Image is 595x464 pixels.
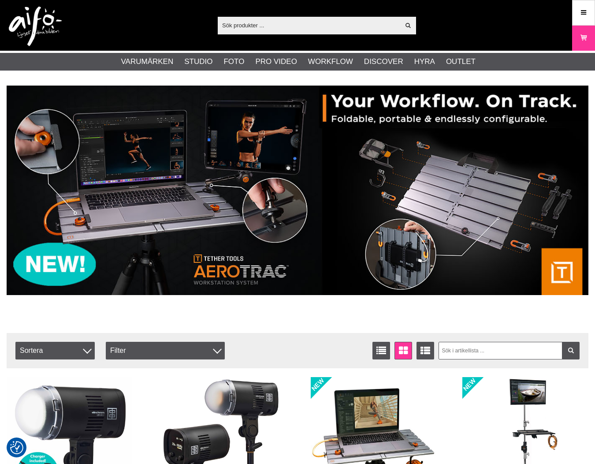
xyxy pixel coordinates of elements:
img: Revisit consent button [10,441,23,454]
input: Sök produkter ... [218,19,400,32]
a: Filtrera [562,342,580,359]
div: Filter [106,342,225,359]
a: Utökad listvisning [416,342,434,359]
a: Pro Video [255,56,297,67]
a: Workflow [308,56,353,67]
a: Discover [364,56,403,67]
img: Annons:007 banner-header-aerotrac-1390x500.jpg [7,86,588,295]
img: logo.png [9,7,62,46]
a: Outlet [446,56,476,67]
a: Fönstervisning [394,342,412,359]
a: Hyra [414,56,435,67]
input: Sök i artikellista ... [439,342,580,359]
a: Foto [223,56,244,67]
a: Studio [184,56,212,67]
button: Samtyckesinställningar [10,440,23,456]
a: Listvisning [372,342,390,359]
a: Varumärken [121,56,174,67]
span: Sortera [15,342,95,359]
